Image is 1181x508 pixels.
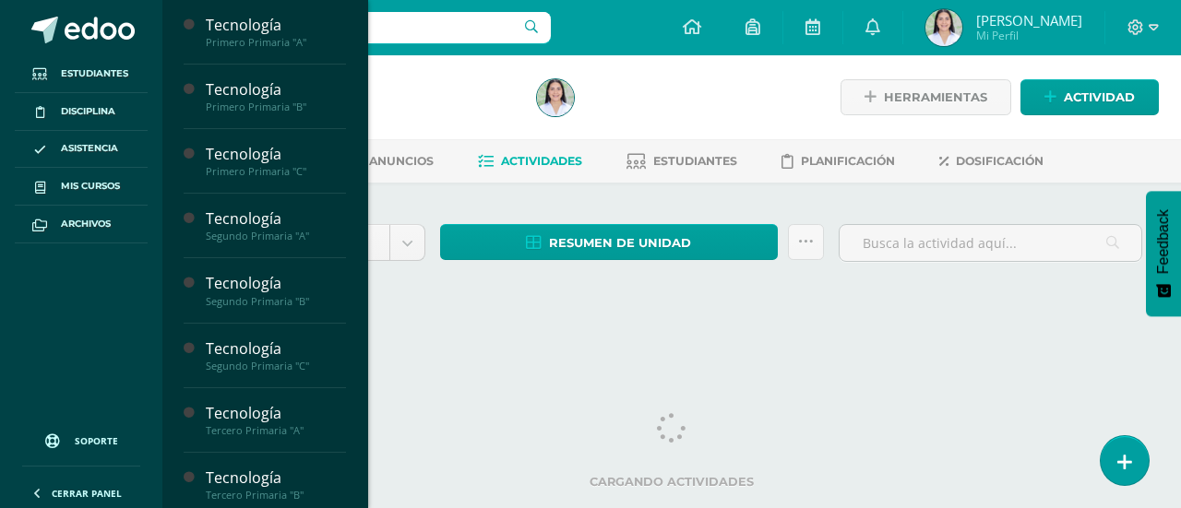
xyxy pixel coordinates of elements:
div: Tecnología [206,273,346,294]
span: Estudiantes [653,154,737,168]
div: Tecnología [206,144,346,165]
a: TecnologíaSegundo Primaria "B" [206,273,346,307]
div: Primero Primaria "C" [206,165,346,178]
span: [PERSON_NAME] [976,11,1082,30]
a: Herramientas [841,79,1011,115]
span: Cerrar panel [52,487,122,500]
div: Tecnología [206,403,346,424]
a: TecnologíaPrimero Primaria "C" [206,144,346,178]
div: Segundo Primaria "B" [206,295,346,308]
a: TecnologíaTercero Primaria "A" [206,403,346,437]
div: Sexto Primaria 'A' [233,101,515,119]
div: Tecnología [206,338,346,360]
span: Herramientas [884,80,987,114]
span: Disciplina [61,104,115,119]
div: Tecnología [206,15,346,36]
img: 14536fa6949afcbee78f4ea450bb76df.png [537,79,574,116]
span: Mis cursos [61,179,120,194]
span: Archivos [61,217,111,231]
div: Tercero Primaria "A" [206,424,346,437]
span: Planificación [801,154,895,168]
a: Archivos [15,206,148,243]
a: TecnologíaPrimero Primaria "A" [206,15,346,49]
span: Estudiantes [61,66,128,81]
span: Feedback [1155,209,1172,274]
span: Resumen de unidad [549,226,691,260]
a: TecnologíaPrimero Primaria "B" [206,79,346,113]
a: Dosificación [939,147,1044,176]
div: Tecnología [206,79,346,100]
a: Asistencia [15,131,148,169]
div: Tecnología [206,208,346,230]
div: Tercero Primaria "B" [206,489,346,502]
span: Anuncios [369,154,434,168]
a: Actividades [478,147,582,176]
a: Disciplina [15,93,148,131]
a: TecnologíaSegundo Primaria "C" [206,338,346,372]
input: Busca la actividad aquí... [840,225,1141,261]
a: Soporte [22,416,140,461]
div: Segundo Primaria "A" [206,230,346,242]
span: Mi Perfil [976,28,1082,43]
span: Soporte [75,434,118,447]
a: TecnologíaSegundo Primaria "A" [206,208,346,242]
div: Tecnología [206,467,346,489]
img: 14536fa6949afcbee78f4ea450bb76df.png [925,9,962,46]
div: Primero Primaria "A" [206,36,346,49]
span: Dosificación [956,154,1044,168]
a: Estudiantes [626,147,737,176]
a: Estudiantes [15,55,148,93]
a: Mis cursos [15,168,148,206]
label: Cargando actividades [201,475,1142,489]
div: Segundo Primaria "C" [206,360,346,372]
a: Anuncios [344,147,434,176]
a: Resumen de unidad [440,224,778,260]
button: Feedback - Mostrar encuesta [1146,191,1181,316]
span: Asistencia [61,141,118,156]
div: Primero Primaria "B" [206,100,346,113]
h1: Tecnología [233,76,515,101]
span: Actividad [1064,80,1135,114]
a: Planificación [781,147,895,176]
a: Actividad [1020,79,1159,115]
span: Actividades [501,154,582,168]
a: TecnologíaTercero Primaria "B" [206,467,346,502]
